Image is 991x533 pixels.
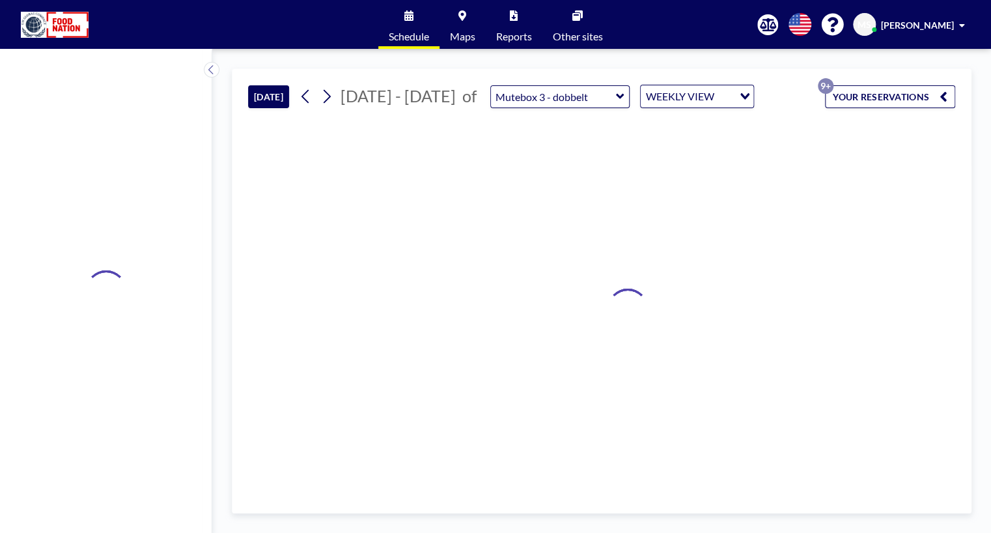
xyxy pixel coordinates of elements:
img: organization-logo [21,12,89,38]
button: [DATE] [248,85,289,108]
span: Maps [450,31,475,42]
span: of [462,86,477,106]
input: Search for option [718,88,732,105]
span: Reports [496,31,532,42]
button: YOUR RESERVATIONS9+ [825,85,955,108]
span: [DATE] - [DATE] [341,86,456,106]
div: Search for option [641,85,753,108]
input: Mutebox 3 - dobbelt [491,86,616,108]
span: Other sites [553,31,603,42]
span: [PERSON_NAME] [881,20,954,31]
p: 9+ [818,78,833,94]
span: Schedule [389,31,429,42]
span: WEEKLY VIEW [643,88,717,105]
span: MS [858,19,871,31]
